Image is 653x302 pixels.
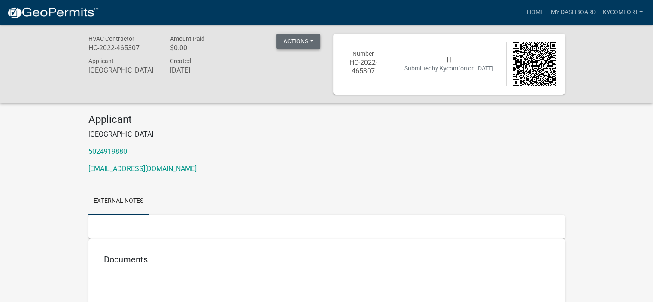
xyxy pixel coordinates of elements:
[88,35,134,42] span: HVAC Contractor
[513,42,556,86] img: QR code
[88,165,197,173] a: [EMAIL_ADDRESS][DOMAIN_NAME]
[170,44,238,52] h6: $0.00
[88,113,565,126] h4: Applicant
[88,129,565,140] p: [GEOGRAPHIC_DATA]
[88,188,149,215] a: External Notes
[88,58,114,64] span: Applicant
[88,147,127,156] a: 5024919880
[432,65,468,72] span: by Kycomfort
[170,66,238,74] h6: [DATE]
[404,65,494,72] span: Submitted on [DATE]
[342,58,386,75] h6: HC-2022-465307
[170,58,191,64] span: Created
[170,35,204,42] span: Amount Paid
[88,66,157,74] h6: [GEOGRAPHIC_DATA]
[352,50,374,57] span: Number
[104,254,550,265] h5: Documents
[547,4,599,21] a: My Dashboard
[599,4,646,21] a: Kycomfort
[447,56,451,63] span: | |
[276,34,320,49] button: Actions
[523,4,547,21] a: Home
[88,44,157,52] h6: HC-2022-465307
